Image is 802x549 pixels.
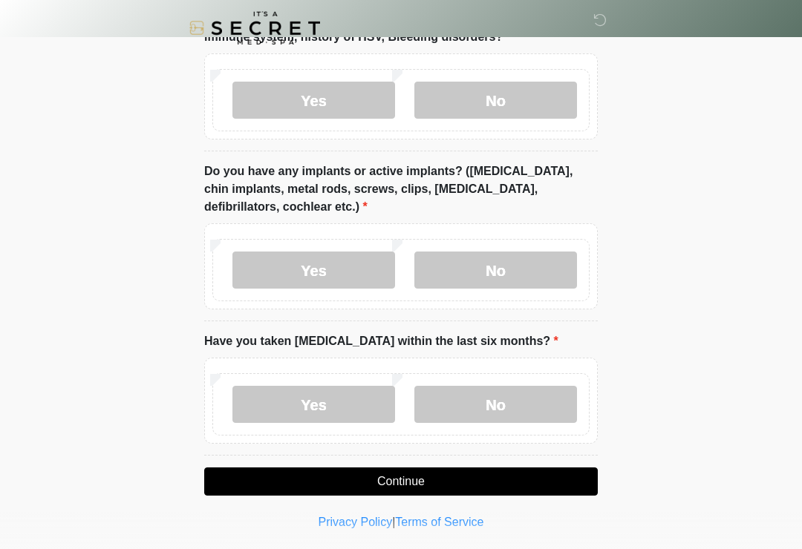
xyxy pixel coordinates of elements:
[232,82,395,119] label: Yes
[414,386,577,423] label: No
[414,252,577,289] label: No
[204,467,598,496] button: Continue
[204,162,598,216] label: Do you have any implants or active implants? ([MEDICAL_DATA], chin implants, metal rods, screws, ...
[232,386,395,423] label: Yes
[204,332,558,350] label: Have you taken [MEDICAL_DATA] within the last six months?
[395,516,483,528] a: Terms of Service
[232,252,395,289] label: Yes
[319,516,393,528] a: Privacy Policy
[414,82,577,119] label: No
[392,516,395,528] a: |
[189,11,320,45] img: It's A Secret Med Spa Logo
